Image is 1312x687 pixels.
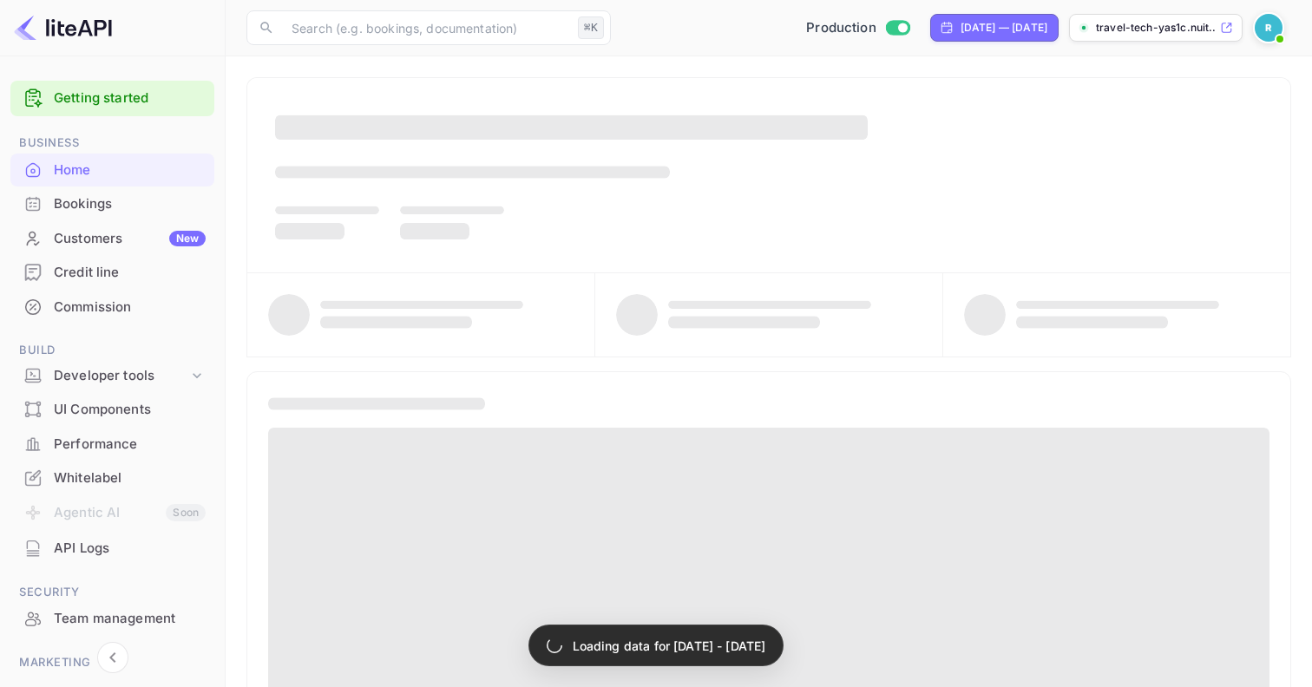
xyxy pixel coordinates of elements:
div: UI Components [54,400,206,420]
div: Commission [10,291,214,324]
a: Home [10,154,214,186]
div: Developer tools [10,361,214,391]
div: Bookings [54,194,206,214]
div: Credit line [10,256,214,290]
div: Getting started [10,81,214,116]
div: Switch to Sandbox mode [799,18,916,38]
span: Security [10,583,214,602]
img: Revolut [1255,14,1282,42]
div: Home [10,154,214,187]
a: Credit line [10,256,214,288]
div: New [169,231,206,246]
a: UI Components [10,393,214,425]
span: Production [806,18,876,38]
div: UI Components [10,393,214,427]
div: [DATE] — [DATE] [961,20,1047,36]
div: Team management [54,609,206,629]
div: Whitelabel [10,461,214,495]
img: LiteAPI logo [14,14,112,42]
input: Search (e.g. bookings, documentation) [281,10,571,45]
a: API Logs [10,532,214,564]
a: Whitelabel [10,461,214,494]
button: Collapse navigation [97,642,128,673]
div: Customers [54,229,206,249]
a: CustomersNew [10,222,214,254]
div: Bookings [10,187,214,221]
div: CustomersNew [10,222,214,256]
div: Performance [10,428,214,461]
div: Team management [10,602,214,636]
div: Performance [54,435,206,455]
a: Team management [10,602,214,634]
a: Bookings [10,187,214,219]
a: Commission [10,291,214,323]
p: Loading data for [DATE] - [DATE] [573,637,766,655]
div: Click to change the date range period [930,14,1059,42]
p: travel-tech-yas1c.nuit... [1096,20,1217,36]
span: Business [10,134,214,153]
div: API Logs [10,532,214,566]
div: Whitelabel [54,468,206,488]
div: Developer tools [54,366,188,386]
a: Performance [10,428,214,460]
div: ⌘K [578,16,604,39]
span: Build [10,341,214,360]
span: Marketing [10,653,214,672]
a: Getting started [54,88,206,108]
div: API Logs [54,539,206,559]
div: Credit line [54,263,206,283]
div: Commission [54,298,206,317]
div: Home [54,160,206,180]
